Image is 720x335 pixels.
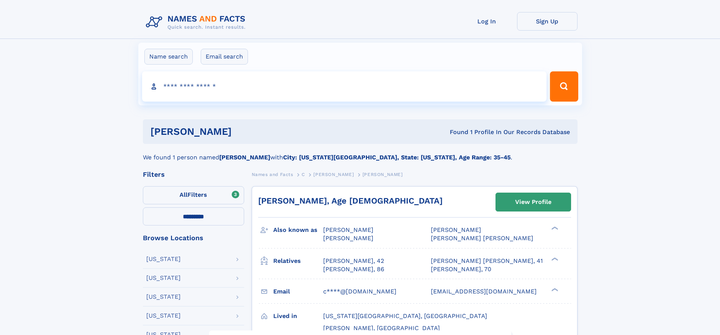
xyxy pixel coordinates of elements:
[144,49,193,65] label: Name search
[143,12,252,32] img: Logo Names and Facts
[550,71,578,102] button: Search Button
[146,294,181,300] div: [US_STATE]
[146,256,181,262] div: [US_STATE]
[273,285,323,298] h3: Email
[431,265,491,273] a: [PERSON_NAME], 70
[258,196,443,205] a: [PERSON_NAME], Age [DEMOGRAPHIC_DATA]
[323,226,373,233] span: [PERSON_NAME]
[146,313,181,319] div: [US_STATE]
[362,172,403,177] span: [PERSON_NAME]
[273,310,323,323] h3: Lived in
[431,235,533,242] span: [PERSON_NAME] [PERSON_NAME]
[431,257,543,265] a: [PERSON_NAME] [PERSON_NAME], 41
[219,154,270,161] b: [PERSON_NAME]
[323,235,373,242] span: [PERSON_NAME]
[496,193,571,211] a: View Profile
[302,172,305,177] span: C
[201,49,248,65] label: Email search
[273,255,323,267] h3: Relatives
[143,186,244,204] label: Filters
[283,154,511,161] b: City: [US_STATE][GEOGRAPHIC_DATA], State: [US_STATE], Age Range: 35-45
[515,193,551,211] div: View Profile
[431,288,537,295] span: [EMAIL_ADDRESS][DOMAIN_NAME]
[273,224,323,236] h3: Also known as
[302,170,305,179] a: C
[550,226,559,231] div: ❯
[143,235,244,241] div: Browse Locations
[252,170,293,179] a: Names and Facts
[313,172,354,177] span: [PERSON_NAME]
[146,275,181,281] div: [US_STATE]
[143,171,244,178] div: Filters
[341,128,570,136] div: Found 1 Profile In Our Records Database
[457,12,517,31] a: Log In
[323,265,384,273] a: [PERSON_NAME], 86
[313,170,354,179] a: [PERSON_NAME]
[517,12,578,31] a: Sign Up
[550,287,559,292] div: ❯
[323,257,384,265] a: [PERSON_NAME], 42
[323,324,440,332] span: [PERSON_NAME], [GEOGRAPHIC_DATA]
[150,127,341,136] h1: [PERSON_NAME]
[550,256,559,261] div: ❯
[431,226,481,233] span: [PERSON_NAME]
[180,191,187,198] span: All
[323,312,487,320] span: [US_STATE][GEOGRAPHIC_DATA], [GEOGRAPHIC_DATA]
[142,71,547,102] input: search input
[143,144,578,162] div: We found 1 person named with .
